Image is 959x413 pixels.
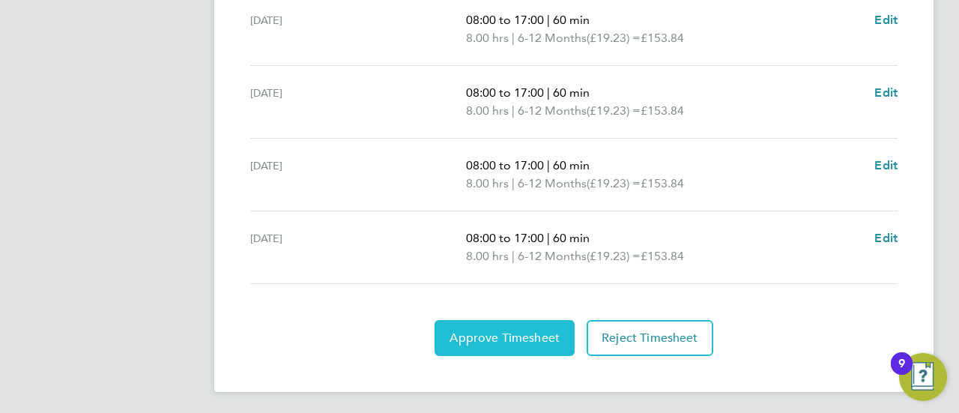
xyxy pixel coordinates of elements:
span: Approve Timesheet [450,331,560,346]
span: 6-12 Months [518,102,587,120]
span: | [547,85,550,100]
div: [DATE] [250,11,466,47]
button: Open Resource Center, 9 new notifications [899,353,947,401]
span: | [512,176,515,190]
span: 6-12 Months [518,247,587,265]
a: Edit [874,157,898,175]
span: (£19.23) = [587,249,641,263]
span: Edit [874,231,898,245]
span: £153.84 [641,249,684,263]
span: Edit [874,158,898,172]
span: 8.00 hrs [466,103,509,118]
span: 60 min [553,158,590,172]
span: 6-12 Months [518,175,587,193]
span: 60 min [553,231,590,245]
span: Reject Timesheet [602,331,698,346]
span: £153.84 [641,31,684,45]
span: (£19.23) = [587,176,641,190]
span: | [547,158,550,172]
span: | [547,231,550,245]
span: (£19.23) = [587,31,641,45]
span: | [512,31,515,45]
span: 8.00 hrs [466,249,509,263]
span: (£19.23) = [587,103,641,118]
span: 6-12 Months [518,29,587,47]
span: | [512,249,515,263]
span: £153.84 [641,103,684,118]
span: 60 min [553,85,590,100]
span: 8.00 hrs [466,31,509,45]
a: Edit [874,229,898,247]
span: | [547,13,550,27]
span: Edit [874,85,898,100]
span: 8.00 hrs [466,176,509,190]
span: 08:00 to 17:00 [466,231,544,245]
div: [DATE] [250,84,466,120]
button: Approve Timesheet [435,320,575,356]
span: | [512,103,515,118]
span: £153.84 [641,176,684,190]
button: Reject Timesheet [587,320,713,356]
div: [DATE] [250,229,466,265]
span: 08:00 to 17:00 [466,13,544,27]
a: Edit [874,11,898,29]
span: 60 min [553,13,590,27]
a: Edit [874,84,898,102]
div: 9 [898,364,905,383]
div: [DATE] [250,157,466,193]
span: 08:00 to 17:00 [466,85,544,100]
span: Edit [874,13,898,27]
span: 08:00 to 17:00 [466,158,544,172]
